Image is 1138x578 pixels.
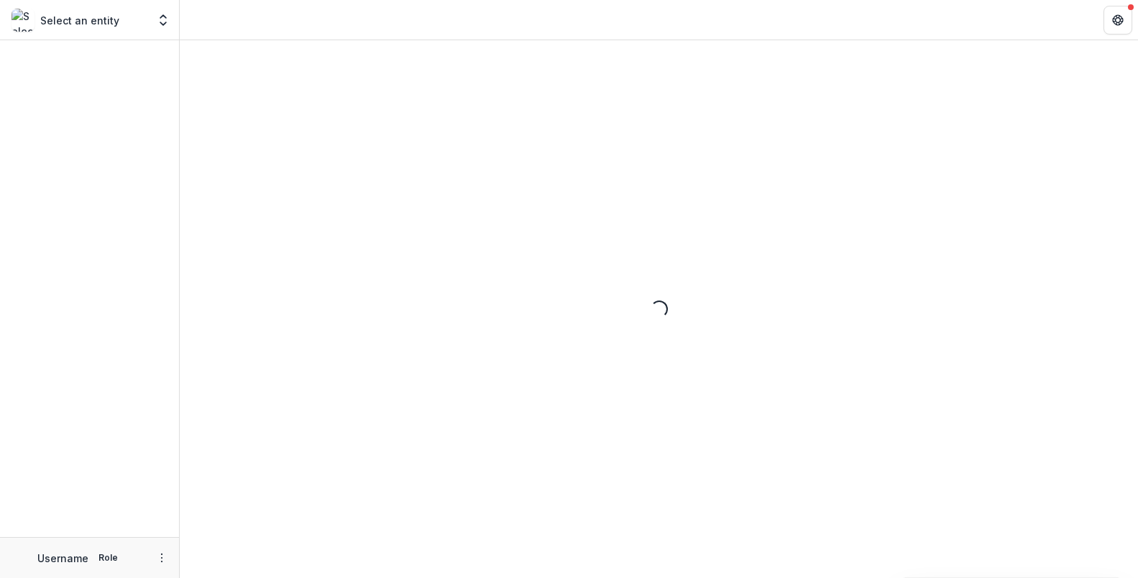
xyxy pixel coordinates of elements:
[1103,6,1132,35] button: Get Help
[153,549,170,566] button: More
[153,6,173,35] button: Open entity switcher
[12,9,35,32] img: Select an entity
[37,551,88,566] p: Username
[94,551,122,564] p: Role
[40,13,119,28] p: Select an entity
